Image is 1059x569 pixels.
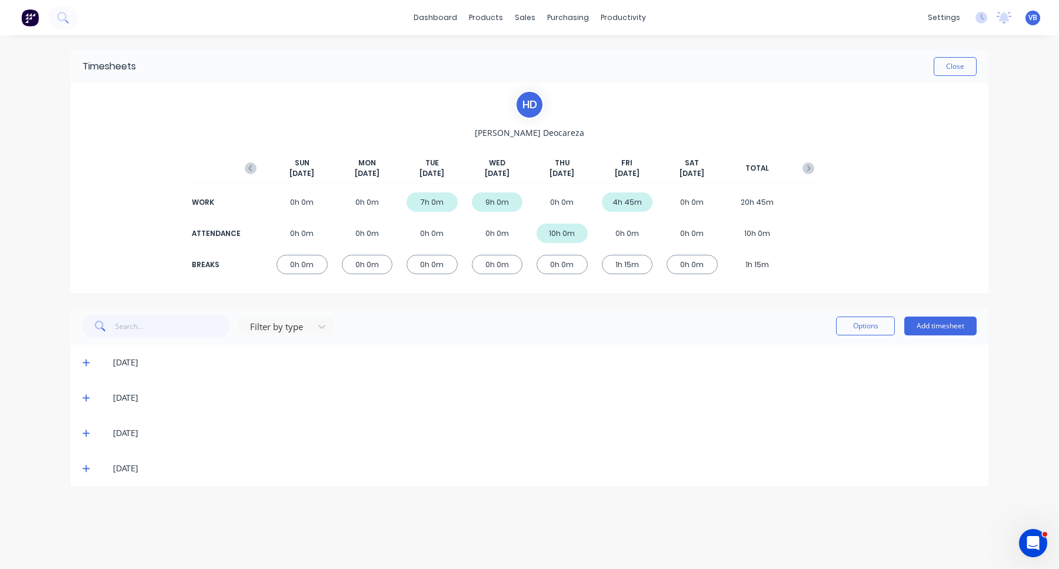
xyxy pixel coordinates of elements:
[667,255,718,274] div: 0h 0m
[419,168,444,179] span: [DATE]
[192,197,239,208] div: WORK
[732,224,783,243] div: 10h 0m
[192,259,239,270] div: BREAKS
[192,228,239,239] div: ATTENDANCE
[289,168,314,179] span: [DATE]
[541,9,595,26] div: purchasing
[922,9,966,26] div: settings
[509,9,541,26] div: sales
[732,255,783,274] div: 1h 15m
[21,9,39,26] img: Factory
[277,224,328,243] div: 0h 0m
[475,127,584,139] span: [PERSON_NAME] Deocareza
[836,317,895,335] button: Options
[732,192,783,212] div: 20h 45m
[355,168,379,179] span: [DATE]
[667,224,718,243] div: 0h 0m
[407,255,458,274] div: 0h 0m
[680,168,704,179] span: [DATE]
[595,9,652,26] div: productivity
[113,462,977,475] div: [DATE]
[342,224,393,243] div: 0h 0m
[113,427,977,440] div: [DATE]
[904,317,977,335] button: Add timesheet
[463,9,509,26] div: products
[1028,12,1037,23] span: VB
[602,255,653,274] div: 1h 15m
[602,192,653,212] div: 4h 45m
[408,9,463,26] a: dashboard
[277,192,328,212] div: 0h 0m
[295,158,309,168] span: SUN
[277,255,328,274] div: 0h 0m
[407,192,458,212] div: 7h 0m
[934,57,977,76] button: Close
[425,158,439,168] span: TUE
[537,224,588,243] div: 10h 0m
[115,314,230,338] input: Search...
[537,255,588,274] div: 0h 0m
[550,168,574,179] span: [DATE]
[602,224,653,243] div: 0h 0m
[615,168,640,179] span: [DATE]
[485,168,509,179] span: [DATE]
[621,158,632,168] span: FRI
[472,192,523,212] div: 9h 0m
[342,255,393,274] div: 0h 0m
[685,158,699,168] span: SAT
[358,158,376,168] span: MON
[407,224,458,243] div: 0h 0m
[472,255,523,274] div: 0h 0m
[113,356,977,369] div: [DATE]
[113,391,977,404] div: [DATE]
[515,90,544,119] div: H D
[1019,529,1047,557] iframe: Intercom live chat
[667,192,718,212] div: 0h 0m
[342,192,393,212] div: 0h 0m
[537,192,588,212] div: 0h 0m
[489,158,505,168] span: WED
[745,163,769,174] span: TOTAL
[82,59,136,74] div: Timesheets
[472,224,523,243] div: 0h 0m
[555,158,570,168] span: THU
